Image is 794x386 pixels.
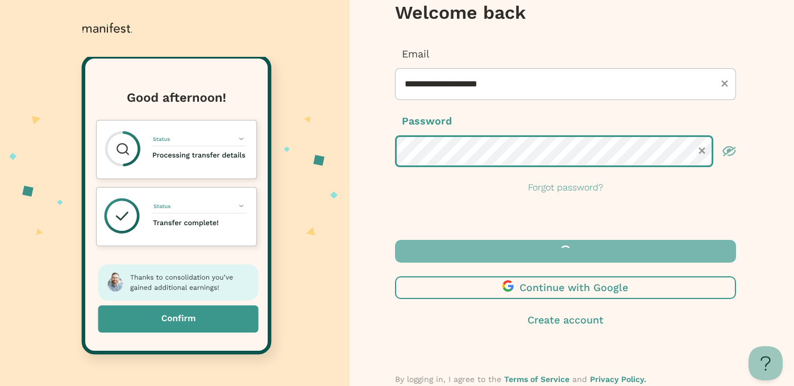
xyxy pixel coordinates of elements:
[395,47,736,61] p: Email
[395,114,736,128] p: Password
[9,49,338,371] img: auth
[395,1,736,24] h3: Welcome back
[395,375,646,384] span: By logging in, I agree to the and
[749,346,783,380] iframe: Help Scout Beacon - Open
[395,313,736,327] button: Create account
[590,375,646,384] a: Privacy Policy.
[504,375,569,384] a: Terms of Service
[395,181,736,194] button: Forgot password?
[395,276,736,299] button: Continue with Google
